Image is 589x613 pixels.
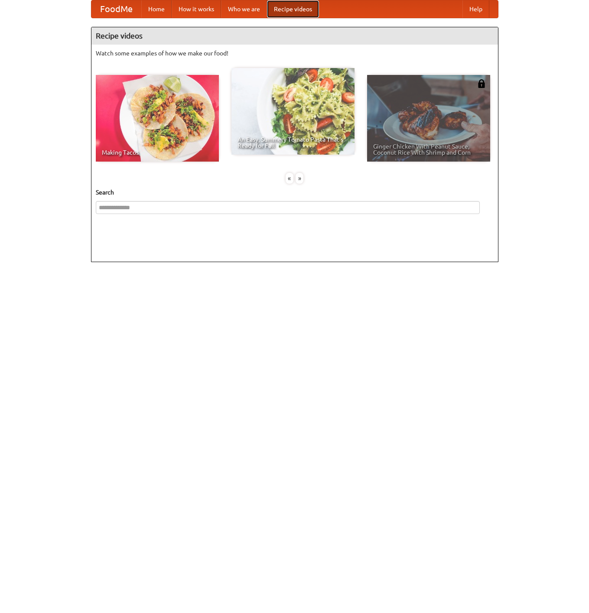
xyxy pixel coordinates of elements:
h5: Search [96,188,494,197]
span: An Easy, Summery Tomato Pasta That's Ready for Fall [238,136,348,149]
div: » [296,173,303,184]
a: An Easy, Summery Tomato Pasta That's Ready for Fall [231,68,355,155]
p: Watch some examples of how we make our food! [96,49,494,58]
a: FoodMe [91,0,141,18]
img: 483408.png [477,79,486,88]
a: Making Tacos [96,75,219,162]
div: « [286,173,293,184]
a: Who we are [221,0,267,18]
a: Recipe videos [267,0,319,18]
a: Help [462,0,489,18]
a: Home [141,0,172,18]
span: Making Tacos [102,149,213,156]
a: How it works [172,0,221,18]
h4: Recipe videos [91,27,498,45]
